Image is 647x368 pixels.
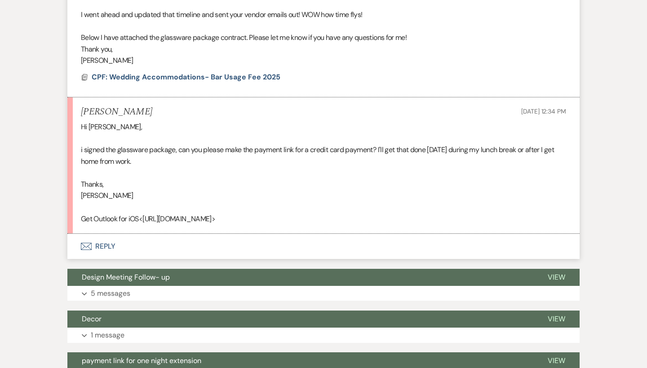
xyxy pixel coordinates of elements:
button: 5 messages [67,286,580,301]
button: Design Meeting Follow- up [67,269,533,286]
p: Below I have attached the glassware package contract. Please let me know if you have any question... [81,32,566,44]
button: Decor [67,311,533,328]
span: View [548,314,565,324]
button: 1 message [67,328,580,343]
p: I went ahead and updated that timeline and sent your vendor emails out! WOW how time flys! [81,9,566,21]
span: CPF: Wedding Accommodations- Bar Usage Fee 2025 [92,72,280,82]
span: View [548,272,565,282]
button: View [533,311,580,328]
p: 1 message [91,329,124,341]
span: payment link for one night extension [82,356,201,365]
button: View [533,269,580,286]
span: Design Meeting Follow- up [82,272,170,282]
span: [DATE] 12:34 PM [521,107,566,115]
div: Hi [PERSON_NAME], i signed the glassware package, can you please make the payment link for a cred... [81,121,566,224]
p: 5 messages [91,288,130,299]
button: CPF: Wedding Accommodations- Bar Usage Fee 2025 [92,72,283,83]
span: Decor [82,314,102,324]
p: Thank you, [81,44,566,55]
h5: [PERSON_NAME] [81,106,152,118]
span: View [548,356,565,365]
button: Reply [67,234,580,259]
p: [PERSON_NAME] [81,55,566,66]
